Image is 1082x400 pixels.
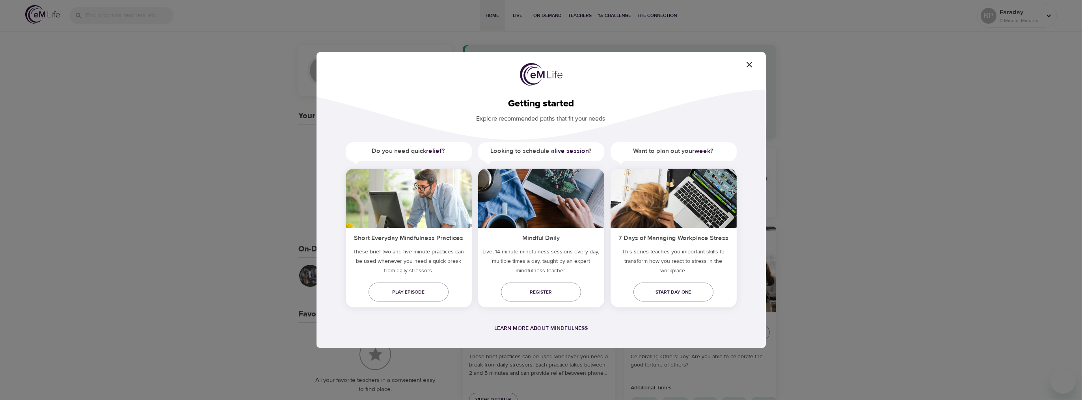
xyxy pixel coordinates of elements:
[555,147,588,155] a: live session
[611,247,737,279] p: This series teaches you important skills to transform how you react to stress in the workplace.
[478,247,604,279] p: Live, 14-minute mindfulness sessions every day, multiple times a day, taught by an expert mindful...
[478,228,604,247] h5: Mindful Daily
[346,228,472,247] h5: Short Everyday Mindfulness Practices
[611,228,737,247] h5: 7 Days of Managing Workplace Stress
[611,169,737,228] img: ims
[346,169,472,228] img: ims
[611,142,737,160] h5: Want to plan out your ?
[633,283,713,301] a: Start day one
[501,283,581,301] a: Register
[507,288,575,296] span: Register
[369,283,449,301] a: Play episode
[695,147,711,155] a: week
[478,169,604,228] img: ims
[346,247,472,279] h5: These brief two and five-minute practices can be used whenever you need a quick break from daily ...
[426,147,442,155] a: relief
[329,98,753,110] h2: Getting started
[346,142,472,160] h5: Do you need quick ?
[329,110,753,123] p: Explore recommended paths that fit your needs
[375,288,442,296] span: Play episode
[640,288,707,296] span: Start day one
[494,325,588,332] a: Learn more about mindfulness
[478,142,604,160] h5: Looking to schedule a ?
[520,63,562,86] img: logo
